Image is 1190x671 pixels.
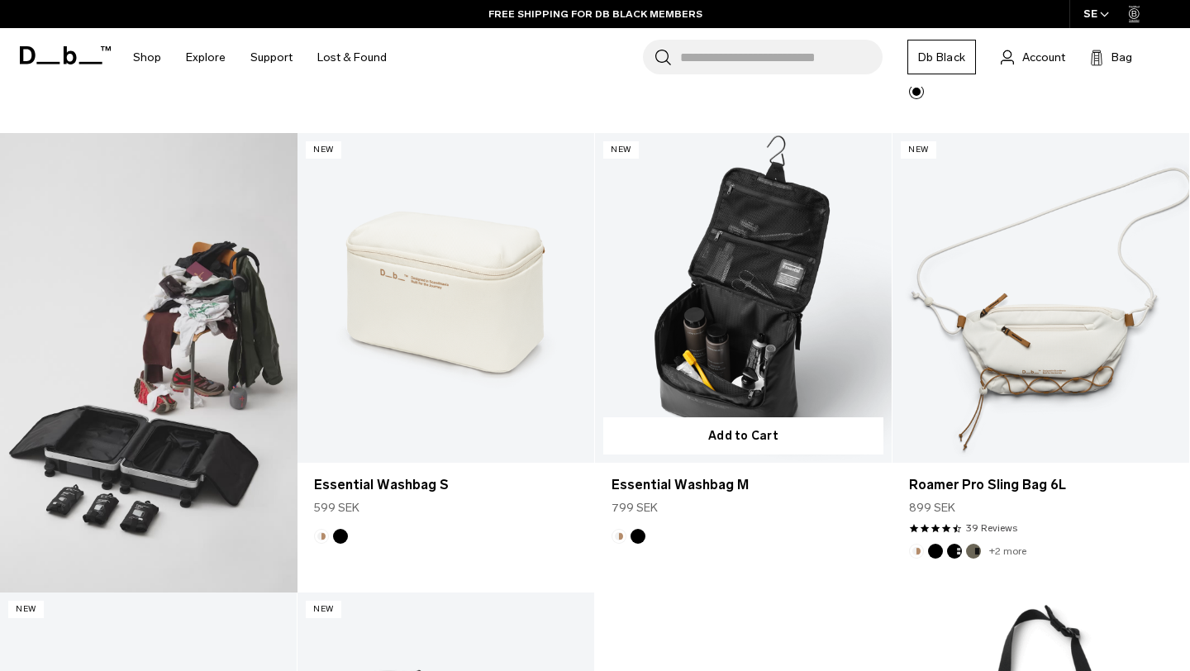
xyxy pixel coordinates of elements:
a: Essential Washbag S [297,133,594,463]
a: Explore [186,28,226,87]
a: Essential Washbag M [595,133,892,463]
p: New [306,141,341,159]
nav: Main Navigation [121,28,399,87]
a: Roamer Pro Sling Bag 6L [909,475,1173,495]
button: Oatmilk [314,529,329,544]
button: Black Out [928,544,943,559]
a: Lost & Found [317,28,387,87]
span: 799 SEK [612,499,658,516]
button: Charcoal Grey [947,544,962,559]
a: Shop [133,28,161,87]
button: Oatmilk [909,544,924,559]
a: 39 reviews [966,521,1017,535]
a: FREE SHIPPING FOR DB BLACK MEMBERS [488,7,702,21]
a: Roamer Pro Sling Bag 6L [892,133,1189,463]
p: New [901,141,936,159]
p: New [306,601,341,618]
a: Essential Washbag M [612,475,875,495]
span: Account [1022,49,1065,66]
button: Forest Green [966,544,981,559]
p: New [603,141,639,159]
button: Black Out [631,529,645,544]
span: Bag [1111,49,1132,66]
a: Essential Washbag S [314,475,578,495]
a: Account [1001,47,1065,67]
button: Oatmilk [612,529,626,544]
span: 599 SEK [314,499,359,516]
span: 899 SEK [909,499,955,516]
button: Black Out [333,529,348,544]
a: Support [250,28,293,87]
a: +2 more [989,545,1026,557]
a: Db Black [907,40,976,74]
p: New [8,601,44,618]
button: Add to Cart [603,417,883,454]
button: Bag [1090,47,1132,67]
button: Black Out [909,84,924,99]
